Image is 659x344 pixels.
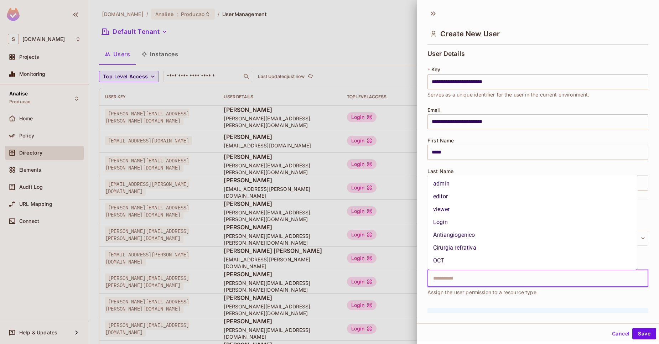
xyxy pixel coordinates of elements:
[427,241,638,254] li: Cirurgia refrativa
[427,203,638,216] li: viewer
[431,67,440,72] span: Key
[440,30,500,38] span: Create New User
[609,328,632,339] button: Cancel
[427,138,454,144] span: First Name
[427,91,590,99] span: Serves as a unique identifier for the user in the current environment.
[427,177,638,190] li: admin
[427,254,638,267] li: OCT
[427,229,638,241] li: Antiangiogenico
[644,277,646,279] button: Close
[427,168,453,174] span: Last Name
[427,107,441,113] span: Email
[427,50,465,57] span: User Details
[427,288,536,296] span: Assign the user permission to a resource type
[427,190,638,203] li: editor
[632,328,656,339] button: Save
[427,216,638,229] li: Login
